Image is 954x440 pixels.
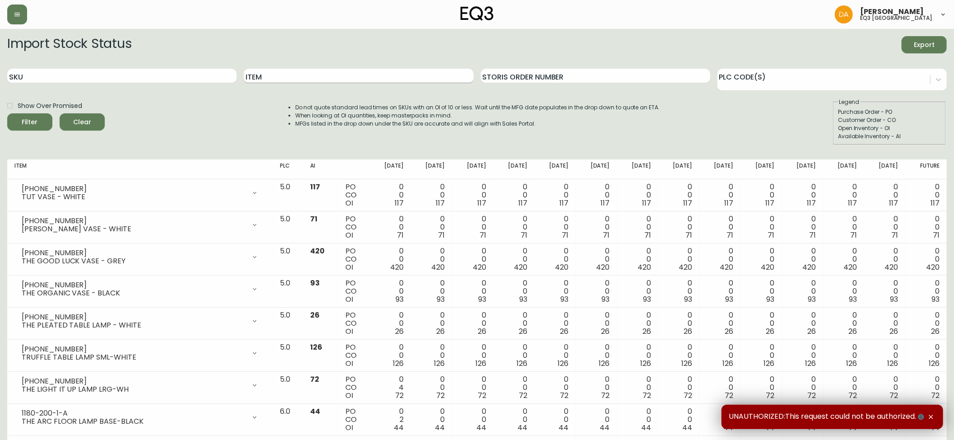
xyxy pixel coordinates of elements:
[22,409,246,417] div: 1180-200-1-A
[748,183,774,207] div: 0 0
[22,249,246,257] div: [PHONE_NUMBER]
[830,247,857,271] div: 0 0
[436,326,445,337] span: 26
[7,36,131,53] h2: Import Stock Status
[345,294,353,304] span: OI
[459,247,486,271] div: 0 0
[643,294,651,304] span: 93
[912,247,940,271] div: 0 0
[789,343,816,368] div: 0 0
[624,407,651,432] div: 0 0
[345,358,353,369] span: OI
[475,358,486,369] span: 126
[377,375,404,400] div: 0 4
[418,343,445,368] div: 0 0
[808,294,816,304] span: 93
[432,262,445,272] span: 420
[871,215,898,239] div: 0 0
[707,279,733,304] div: 0 0
[459,343,486,368] div: 0 0
[459,375,486,400] div: 0 0
[22,289,246,297] div: THE ORGANIC VASE - BLACK
[889,198,898,208] span: 117
[748,279,774,304] div: 0 0
[22,321,246,329] div: THE PLEATED TABLE LAMP - WHITE
[761,262,775,272] span: 420
[802,262,816,272] span: 420
[892,230,898,240] span: 71
[452,159,493,179] th: [DATE]
[22,217,246,225] div: [PHONE_NUMBER]
[22,353,246,361] div: TRUFFLE TABLE LAMP SML-WHITE
[764,358,775,369] span: 126
[377,183,404,207] div: 0 0
[14,407,265,427] div: 1180-200-1-ATHE ARC FLOOR LAMP BASE-BLACK
[583,311,610,336] div: 0 0
[931,390,940,401] span: 72
[310,342,322,352] span: 126
[273,179,303,211] td: 5.0
[843,262,857,272] span: 420
[501,279,527,304] div: 0 0
[273,276,303,308] td: 5.0
[273,340,303,372] td: 5.0
[583,279,610,304] div: 0 0
[835,5,853,23] img: dd1a7e8db21a0ac8adbf82b84ca05374
[22,185,246,193] div: [PHONE_NUMBER]
[890,390,898,401] span: 72
[418,311,445,336] div: 0 0
[789,247,816,271] div: 0 0
[310,246,325,256] span: 420
[477,198,486,208] span: 117
[345,311,363,336] div: PO CO
[14,343,265,363] div: [PHONE_NUMBER]TRUFFLE TABLE LAMP SML-WHITE
[929,358,940,369] span: 126
[807,390,816,401] span: 72
[411,159,452,179] th: [DATE]
[310,310,320,320] span: 26
[418,215,445,239] div: 0 0
[707,343,733,368] div: 0 0
[782,159,823,179] th: [DATE]
[473,262,486,272] span: 420
[418,183,445,207] div: 0 0
[830,375,857,400] div: 0 0
[830,183,857,207] div: 0 0
[345,215,363,239] div: PO CO
[624,183,651,207] div: 0 0
[871,343,898,368] div: 0 0
[725,326,733,337] span: 26
[601,326,610,337] span: 26
[542,311,568,336] div: 0 0
[912,183,940,207] div: 0 0
[395,390,404,401] span: 72
[583,215,610,239] div: 0 0
[809,230,816,240] span: 71
[377,279,404,304] div: 0 0
[642,198,651,208] span: 117
[931,198,940,208] span: 117
[617,159,658,179] th: [DATE]
[560,326,568,337] span: 26
[912,375,940,400] div: 0 0
[501,375,527,400] div: 0 0
[521,230,527,240] span: 71
[850,230,857,240] span: 71
[685,230,692,240] span: 71
[599,358,610,369] span: 126
[370,159,411,179] th: [DATE]
[459,215,486,239] div: 0 0
[871,247,898,271] div: 0 0
[888,358,898,369] span: 126
[807,198,816,208] span: 117
[684,326,692,337] span: 26
[707,215,733,239] div: 0 0
[838,132,941,140] div: Available Inventory - AI
[748,311,774,336] div: 0 0
[418,407,445,432] div: 0 0
[478,326,486,337] span: 26
[871,375,898,400] div: 0 0
[720,262,733,272] span: 420
[683,198,692,208] span: 117
[658,159,699,179] th: [DATE]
